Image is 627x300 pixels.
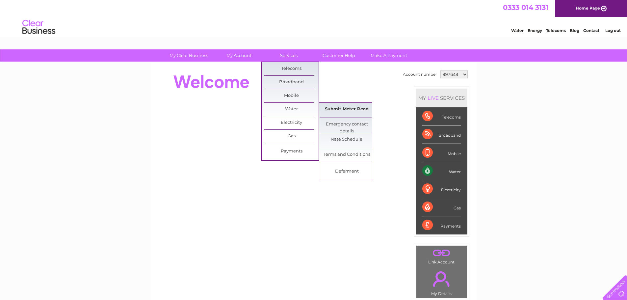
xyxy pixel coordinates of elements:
[22,17,56,37] img: logo.png
[264,145,319,158] a: Payments
[422,162,461,180] div: Water
[212,49,266,62] a: My Account
[158,4,469,32] div: Clear Business is a trading name of Verastar Limited (registered in [GEOGRAPHIC_DATA] No. 3667643...
[422,144,461,162] div: Mobile
[422,107,461,125] div: Telecoms
[422,125,461,144] div: Broadband
[416,245,467,266] td: Link Account
[264,116,319,129] a: Electricity
[320,165,374,178] a: Deferment
[162,49,216,62] a: My Clear Business
[422,216,461,234] div: Payments
[312,49,366,62] a: Customer Help
[264,62,319,75] a: Telecoms
[362,49,416,62] a: Make A Payment
[605,28,621,33] a: Log out
[583,28,599,33] a: Contact
[320,118,374,131] a: Emergency contact details
[503,3,548,12] a: 0333 014 3131
[426,95,440,101] div: LIVE
[546,28,566,33] a: Telecoms
[264,103,319,116] a: Water
[422,198,461,216] div: Gas
[422,180,461,198] div: Electricity
[401,69,439,80] td: Account number
[416,89,467,107] div: MY SERVICES
[416,266,467,298] td: My Details
[511,28,524,33] a: Water
[528,28,542,33] a: Energy
[320,103,374,116] a: Submit Meter Read
[264,76,319,89] a: Broadband
[570,28,579,33] a: Blog
[264,130,319,143] a: Gas
[418,247,465,259] a: .
[320,148,374,161] a: Terms and Conditions
[418,267,465,290] a: .
[262,49,316,62] a: Services
[320,133,374,146] a: Rate Schedule
[264,89,319,102] a: Mobile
